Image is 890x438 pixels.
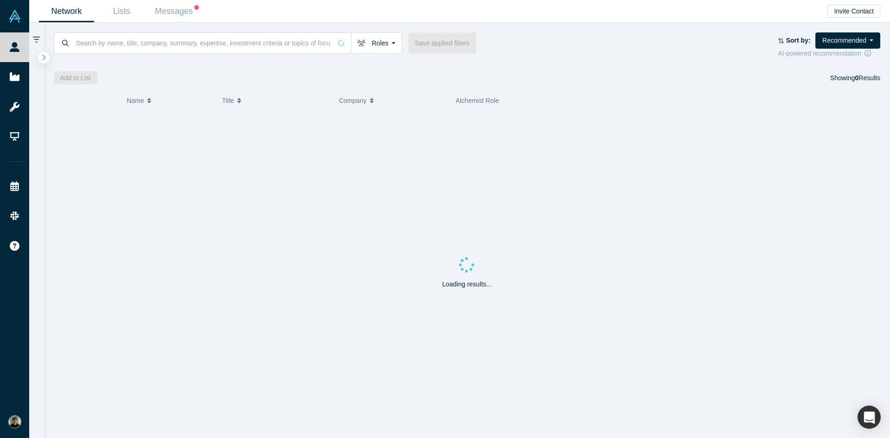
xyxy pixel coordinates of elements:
button: Add to List [54,71,97,84]
a: Messages [149,0,204,22]
img: Ashkan Yousefi's Account [8,415,21,428]
button: Name [127,91,212,110]
span: Company [339,91,367,110]
span: Alchemist Role [456,97,499,104]
strong: 0 [855,74,859,82]
input: Search by name, title, company, summary, expertise, investment criteria or topics of focus [75,32,331,54]
span: Title [222,91,234,110]
span: Results [855,74,880,82]
button: Recommended [815,32,880,49]
a: Network [39,0,94,22]
button: Title [222,91,329,110]
span: Name [127,91,144,110]
img: Alchemist Vault Logo [8,10,21,23]
div: Showing [830,71,880,84]
button: Save applied filters [408,32,476,54]
button: Company [339,91,446,110]
div: AI-powered recommendation [778,49,880,58]
button: Roles [351,32,402,54]
button: Invite Contact [827,5,880,18]
strong: Sort by: [786,37,811,44]
a: Lists [94,0,149,22]
p: Loading results... [442,279,492,289]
